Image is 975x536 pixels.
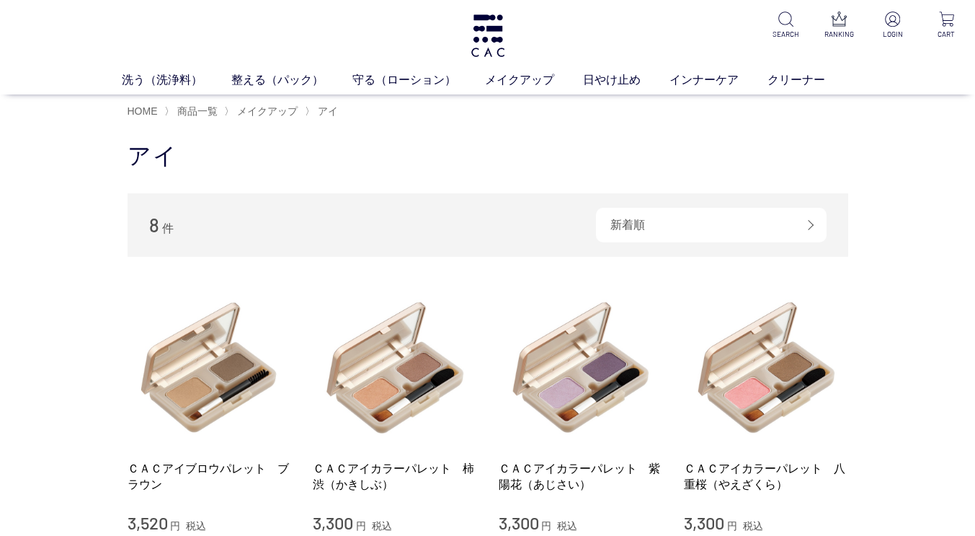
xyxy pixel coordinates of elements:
span: 3,300 [313,512,353,533]
a: メイクアップ [234,105,298,117]
span: メイクアップ [237,105,298,117]
span: 円 [541,520,551,532]
img: ＣＡＣアイブロウパレット ブラウン [128,286,292,450]
a: RANKING [822,12,857,40]
p: CART [929,29,963,40]
a: SEARCH [768,12,803,40]
span: 円 [727,520,737,532]
a: LOGIN [876,12,910,40]
span: 円 [170,520,180,532]
p: SEARCH [768,29,803,40]
p: RANKING [822,29,857,40]
span: 8 [149,214,159,236]
span: アイ [318,105,338,117]
img: logo [469,14,507,57]
li: 〉 [164,105,221,118]
span: 円 [356,520,366,532]
a: CART [929,12,963,40]
a: 商品一覧 [174,105,218,117]
a: メイクアップ [485,71,583,89]
a: ＣＡＣアイカラーパレット 柿渋（かきしぶ） [313,461,477,492]
span: 3,520 [128,512,168,533]
a: 整える（パック） [231,71,352,89]
a: 守る（ローション） [352,71,485,89]
a: HOME [128,105,158,117]
a: アイ [315,105,338,117]
span: 税込 [186,520,206,532]
img: ＣＡＣアイカラーパレット 柿渋（かきしぶ） [313,286,477,450]
span: 税込 [557,520,577,532]
a: ＣＡＣアイカラーパレット 紫陽花（あじさい） [499,461,663,492]
span: 3,300 [684,512,724,533]
a: インナーケア [669,71,767,89]
p: LOGIN [876,29,910,40]
a: ＣＡＣアイカラーパレット 八重桜（やえざくら） [684,461,848,492]
img: ＣＡＣアイカラーパレット 紫陽花（あじさい） [499,286,663,450]
span: 税込 [743,520,763,532]
h1: アイ [128,141,848,172]
a: クリーナー [767,71,854,89]
img: ＣＡＣアイカラーパレット 八重桜（やえざくら） [684,286,848,450]
span: 3,300 [499,512,539,533]
div: 新着順 [596,208,827,242]
span: 税込 [372,520,392,532]
a: 洗う（洗浄料） [122,71,231,89]
a: 日やけ止め [583,71,669,89]
a: ＣＡＣアイブロウパレット ブラウン [128,461,292,492]
li: 〉 [305,105,342,118]
span: 件 [162,222,174,234]
span: 商品一覧 [177,105,218,117]
li: 〉 [224,105,301,118]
